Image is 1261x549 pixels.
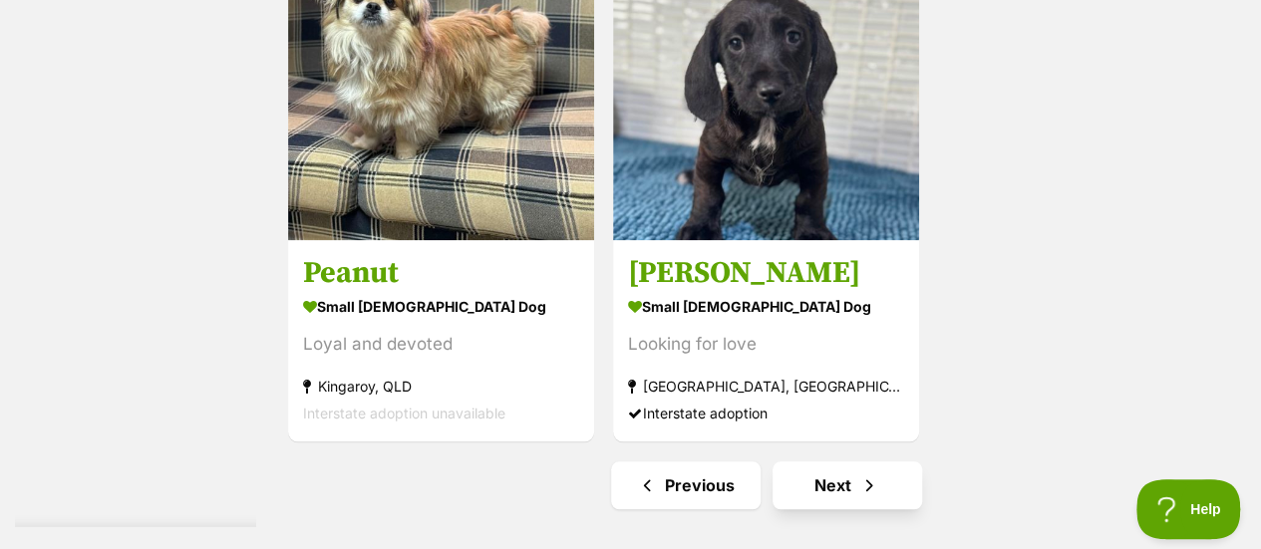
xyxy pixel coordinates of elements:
[613,239,919,441] a: [PERSON_NAME] small [DEMOGRAPHIC_DATA] Dog Looking for love [GEOGRAPHIC_DATA], [GEOGRAPHIC_DATA] ...
[286,461,1246,509] nav: Pagination
[628,292,904,321] strong: small [DEMOGRAPHIC_DATA] Dog
[773,461,922,509] a: Next page
[303,254,579,292] h3: Peanut
[303,331,579,358] div: Loyal and devoted
[303,292,579,321] strong: small [DEMOGRAPHIC_DATA] Dog
[288,239,594,441] a: Peanut small [DEMOGRAPHIC_DATA] Dog Loyal and devoted Kingaroy, QLD Interstate adoption unavailable
[611,461,761,509] a: Previous page
[628,373,904,400] strong: [GEOGRAPHIC_DATA], [GEOGRAPHIC_DATA]
[303,405,505,421] span: Interstate adoption unavailable
[303,373,579,400] strong: Kingaroy, QLD
[628,254,904,292] h3: [PERSON_NAME]
[628,400,904,426] div: Interstate adoption
[1136,479,1241,539] iframe: Help Scout Beacon - Open
[628,331,904,358] div: Looking for love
